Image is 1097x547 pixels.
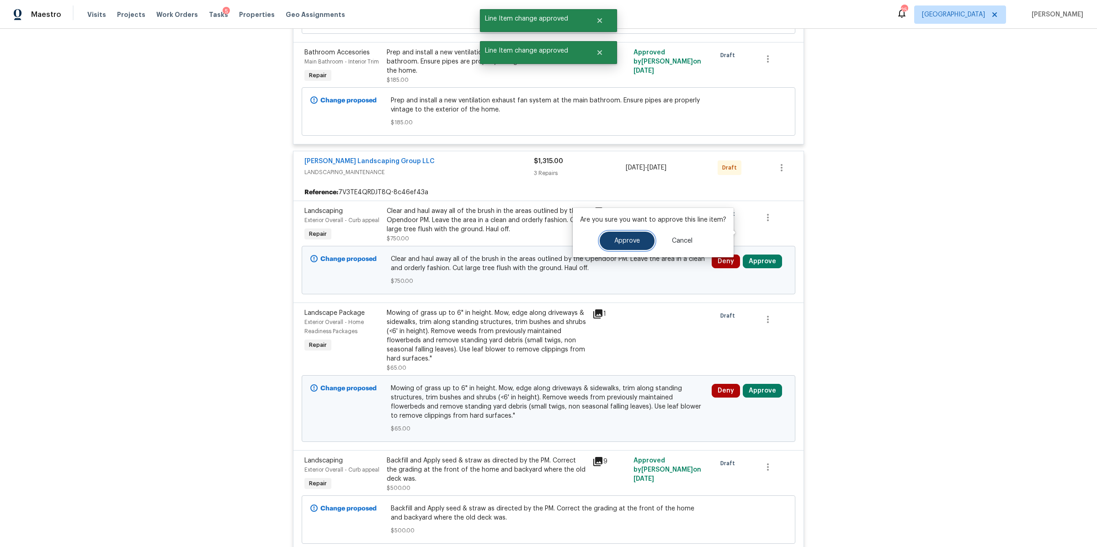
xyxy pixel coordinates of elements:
[614,238,640,244] span: Approve
[534,158,563,165] span: $1,315.00
[223,7,230,16] div: 5
[304,457,343,464] span: Landscaping
[743,384,782,398] button: Approve
[293,184,804,201] div: 7V3TE4QRDJT8Q-8c46ef43a
[304,59,379,64] span: Main Bathroom - Interior Trim
[391,276,707,286] span: $750.00
[305,479,330,488] span: Repair
[304,158,435,165] a: [PERSON_NAME] Landscaping Group LLC
[657,232,707,250] button: Cancel
[585,43,615,62] button: Close
[387,308,587,363] div: Mowing of grass up to 6" in height. Mow, edge along driveways & sidewalks, trim along standing st...
[585,11,615,30] button: Close
[305,340,330,350] span: Repair
[209,11,228,18] span: Tasks
[304,467,379,473] span: Exterior Overall - Curb appeal
[305,229,330,239] span: Repair
[304,208,343,214] span: Landscaping
[387,236,409,241] span: $750.00
[634,49,701,74] span: Approved by [PERSON_NAME] on
[534,169,626,178] div: 3 Repairs
[480,9,585,28] span: Line Item change approved
[117,10,145,19] span: Projects
[320,505,377,512] b: Change proposed
[320,97,377,104] b: Change proposed
[592,207,628,218] div: 3
[580,215,726,224] p: Are you sure you want to approve this line item?
[722,163,740,172] span: Draft
[720,311,739,320] span: Draft
[391,384,707,420] span: Mowing of grass up to 6" in height. Mow, edge along driveways & sidewalks, trim along standing st...
[239,10,275,19] span: Properties
[712,384,740,398] button: Deny
[592,308,628,319] div: 1
[922,10,985,19] span: [GEOGRAPHIC_DATA]
[304,49,370,56] span: Bathroom Accesories
[901,5,907,15] div: 25
[387,77,409,83] span: $185.00
[87,10,106,19] span: Visits
[1028,10,1083,19] span: [PERSON_NAME]
[156,10,198,19] span: Work Orders
[626,163,666,172] span: -
[592,456,628,467] div: 9
[305,71,330,80] span: Repair
[391,424,707,433] span: $65.00
[720,459,739,468] span: Draft
[304,310,365,316] span: Landscape Package
[320,256,377,262] b: Change proposed
[626,165,645,171] span: [DATE]
[391,526,707,535] span: $500.00
[387,485,410,491] span: $500.00
[391,255,707,273] span: Clear and haul away all of the brush in the areas outlined by the Opendoor PM. Leave the area in ...
[672,238,692,244] span: Cancel
[647,165,666,171] span: [DATE]
[387,365,406,371] span: $65.00
[387,456,587,483] div: Backfill and Apply seed & straw as directed by the PM. Correct the grading at the front of the ho...
[304,168,534,177] span: LANDSCAPING_MAINTENANCE
[387,48,587,75] div: Prep and install a new ventilation exhaust fan system at the main bathroom. Ensure pipes are prop...
[720,51,739,60] span: Draft
[600,232,655,250] button: Approve
[391,504,707,522] span: Backfill and Apply seed & straw as directed by the PM. Correct the grading at the front of the ho...
[31,10,61,19] span: Maestro
[743,255,782,268] button: Approve
[634,457,701,482] span: Approved by [PERSON_NAME] on
[304,218,379,223] span: Exterior Overall - Curb appeal
[387,207,587,234] div: Clear and haul away all of the brush in the areas outlined by the Opendoor PM. Leave the area in ...
[320,385,377,392] b: Change proposed
[304,188,338,197] b: Reference:
[286,10,345,19] span: Geo Assignments
[634,476,654,482] span: [DATE]
[712,255,740,268] button: Deny
[391,96,707,114] span: Prep and install a new ventilation exhaust fan system at the main bathroom. Ensure pipes are prop...
[304,319,364,334] span: Exterior Overall - Home Readiness Packages
[480,41,585,60] span: Line Item change approved
[634,68,654,74] span: [DATE]
[391,118,707,127] span: $185.00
